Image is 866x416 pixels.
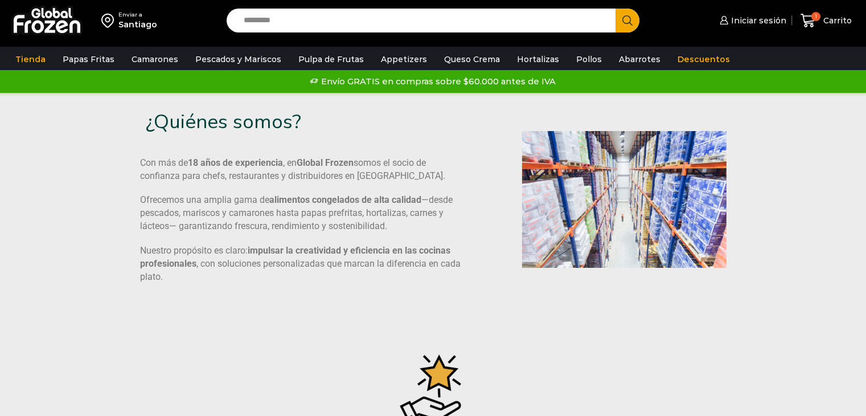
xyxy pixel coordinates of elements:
p: Con más de , en somos el socio de confianza para chefs, restaurantes y distribuidores en [GEOGRAP... [140,157,463,183]
a: 1 Carrito [798,7,855,34]
a: Queso Crema [438,48,506,70]
b: alimentos congelados de alta calidad [269,194,421,205]
span: Iniciar sesión [728,15,786,26]
a: Camarones [126,48,184,70]
a: Pollos [571,48,608,70]
b: impulsar la creatividad y eficiencia en las cocinas profesionales [140,245,450,269]
p: Ofrecemos una amplia gama de —desde pescados, mariscos y camarones hasta papas prefritas, hortali... [140,194,463,233]
a: Papas Fritas [57,48,120,70]
span: 1 [811,12,820,21]
div: Santiago [118,19,157,30]
img: address-field-icon.svg [101,11,118,30]
a: Iniciar sesión [717,9,786,32]
a: Appetizers [375,48,433,70]
b: Global Frozen [297,157,354,168]
a: Pescados y Mariscos [190,48,287,70]
button: Search button [615,9,639,32]
a: Hortalizas [511,48,565,70]
b: 18 años de experiencia [188,157,283,168]
a: Descuentos [672,48,736,70]
a: Pulpa de Frutas [293,48,370,70]
div: Enviar a [118,11,157,19]
a: Tienda [10,48,51,70]
span: Carrito [820,15,852,26]
p: Nuestro propósito es claro: , con soluciones personalizadas que marcan la diferencia en cada plato. [140,244,463,284]
h3: ¿Quiénes somos? [146,110,421,134]
a: Abarrotes [613,48,666,70]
